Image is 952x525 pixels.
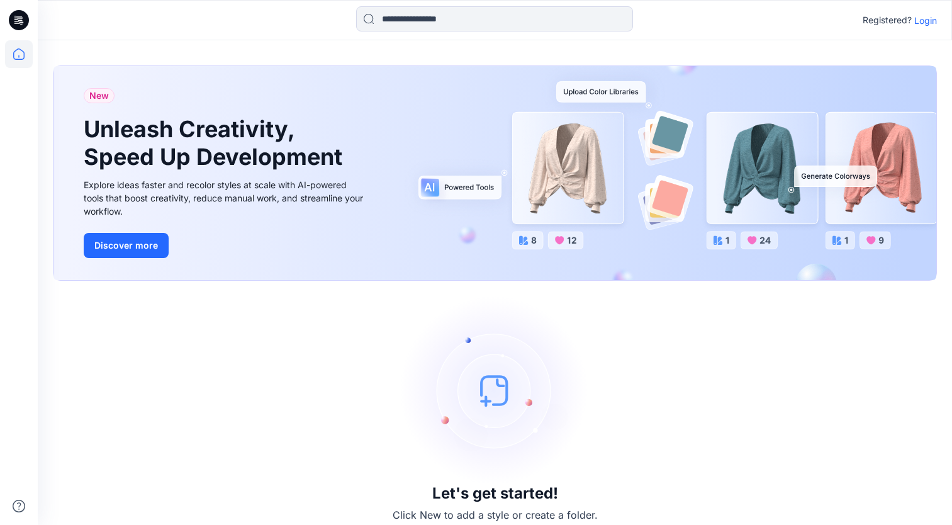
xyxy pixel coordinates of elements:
button: Discover more [84,233,169,258]
img: empty-state-image.svg [401,296,590,485]
a: Discover more [84,233,367,258]
p: Registered? [863,13,912,28]
p: Click New to add a style or create a folder. [393,507,598,522]
span: New [89,88,109,103]
h1: Unleash Creativity, Speed Up Development [84,116,348,170]
div: Explore ideas faster and recolor styles at scale with AI-powered tools that boost creativity, red... [84,178,367,218]
p: Login [914,14,937,27]
h3: Let's get started! [432,485,558,502]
